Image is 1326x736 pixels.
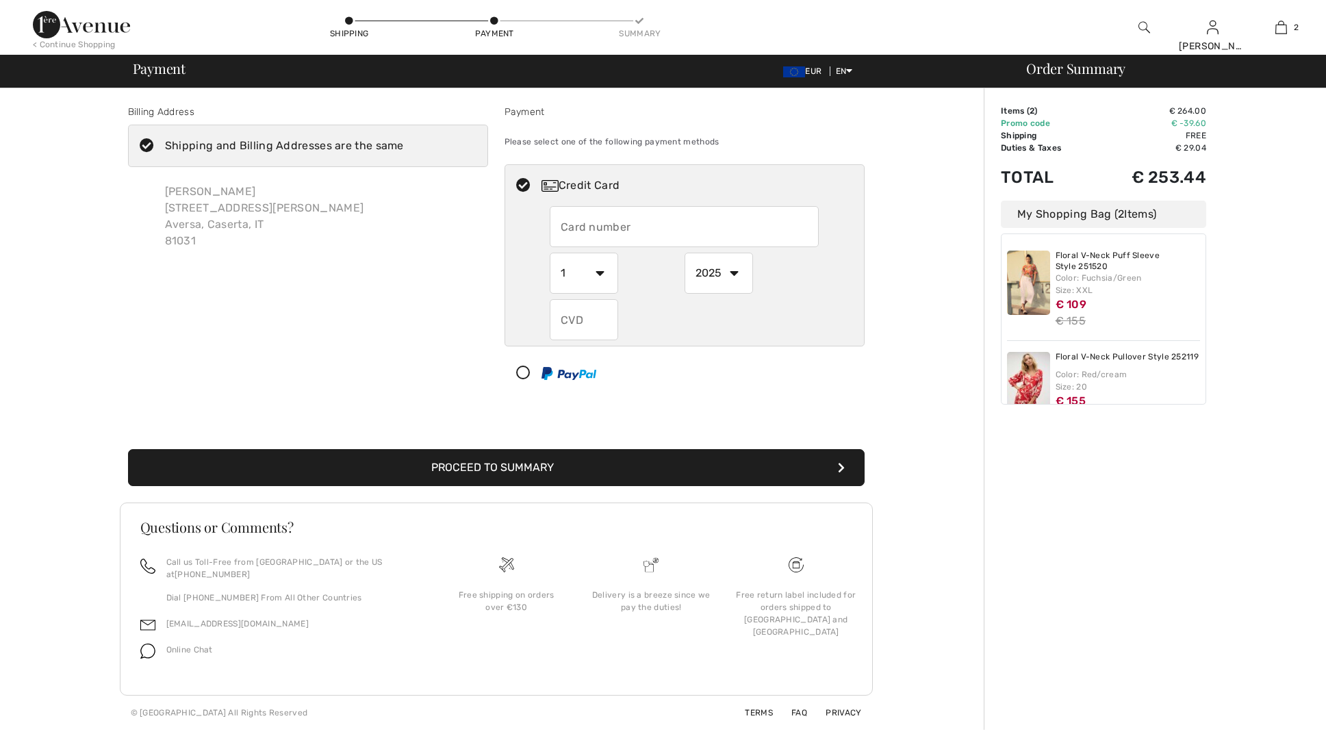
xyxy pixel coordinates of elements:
div: Color: Red/cream Size: 20 [1056,368,1201,393]
span: Payment [133,62,186,75]
img: Euro [783,66,805,77]
a: Privacy [809,708,861,718]
td: Free [1093,129,1206,142]
div: Order Summary [1010,62,1318,75]
div: Shipping and Billing Addresses are the same [165,138,404,154]
a: Sign In [1207,21,1219,34]
div: Free shipping on orders over €130 [445,589,568,613]
a: Floral V-Neck Pullover Style 252119 [1056,352,1199,363]
img: 1ère Avenue [33,11,130,38]
div: [PERSON_NAME] [1179,39,1246,53]
td: Items ( ) [1001,105,1093,117]
p: Dial [PHONE_NUMBER] From All Other Countries [166,592,418,604]
a: 2 [1247,19,1314,36]
td: Total [1001,154,1093,201]
div: © [GEOGRAPHIC_DATA] All Rights Reserved [131,707,308,719]
td: Promo code [1001,117,1093,129]
div: Delivery is a breeze since we pay the duties! [589,589,713,613]
input: CVD [550,299,618,340]
img: Free shipping on orders over &#8364;130 [789,557,804,572]
div: Billing Address [128,105,488,119]
button: Proceed to Summary [128,449,865,486]
span: 2 [1294,21,1299,34]
td: € 29.04 [1093,142,1206,154]
a: Floral V-Neck Puff Sleeve Style 251520 [1056,251,1201,272]
img: call [140,559,155,574]
a: FAQ [775,708,807,718]
span: 2 [1118,207,1124,220]
img: Floral V-Neck Puff Sleeve Style 251520 [1007,251,1050,315]
div: Color: Fuchsia/Green Size: XXL [1056,272,1201,296]
div: Payment [474,27,515,40]
td: Shipping [1001,129,1093,142]
div: My Shopping Bag ( Items) [1001,201,1206,228]
td: € 264.00 [1093,105,1206,117]
span: € 109 [1056,298,1087,311]
img: email [140,618,155,633]
img: My Info [1207,19,1219,36]
img: Floral V-Neck Pullover Style 252119 [1007,352,1050,416]
img: Delivery is a breeze since we pay the duties! [643,557,659,572]
div: Payment [505,105,865,119]
div: Free return label included for orders shipped to [GEOGRAPHIC_DATA] and [GEOGRAPHIC_DATA] [735,589,858,638]
a: [PHONE_NUMBER] [175,570,250,579]
div: Credit Card [541,177,855,194]
td: € 253.44 [1093,154,1206,201]
td: Duties & Taxes [1001,142,1093,154]
span: EUR [783,66,827,76]
td: € -39.60 [1093,117,1206,129]
img: search the website [1138,19,1150,36]
img: Credit Card [541,180,559,192]
div: Shipping [329,27,370,40]
a: Terms [728,708,773,718]
img: My Bag [1275,19,1287,36]
a: [EMAIL_ADDRESS][DOMAIN_NAME] [166,619,309,629]
img: Free shipping on orders over &#8364;130 [499,557,514,572]
span: 2 [1030,106,1034,116]
div: [PERSON_NAME] [STREET_ADDRESS][PERSON_NAME] Aversa, Caserta, IT 81031 [154,173,375,260]
span: EN [836,66,853,76]
span: € 155 [1056,394,1086,407]
img: PayPal [541,367,596,380]
s: € 155 [1056,314,1086,327]
div: Please select one of the following payment methods [505,125,865,159]
span: Online Chat [166,645,213,655]
img: chat [140,644,155,659]
div: < Continue Shopping [33,38,116,51]
h3: Questions or Comments? [140,520,852,534]
p: Call us Toll-Free from [GEOGRAPHIC_DATA] or the US at [166,556,418,581]
input: Card number [550,206,819,247]
div: Summary [619,27,660,40]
